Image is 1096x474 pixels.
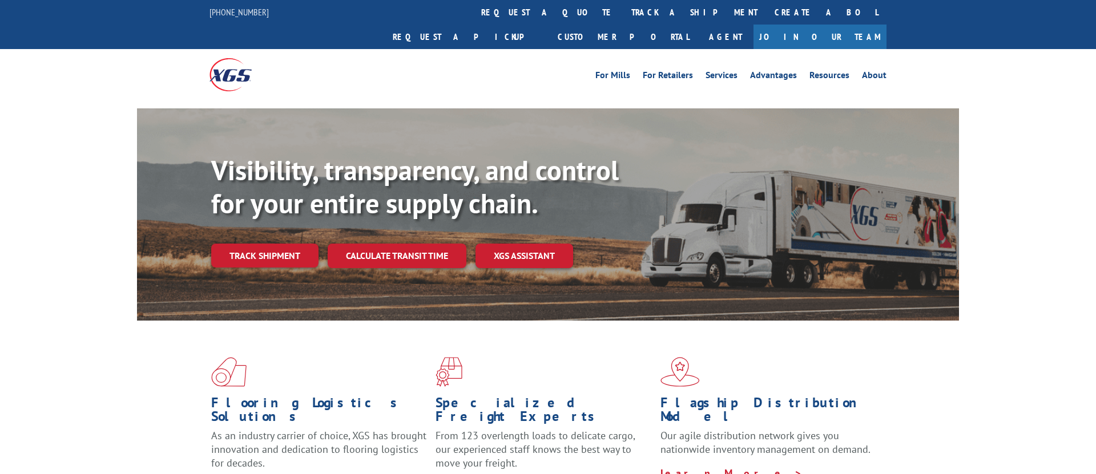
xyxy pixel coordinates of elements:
[862,71,887,83] a: About
[660,357,700,387] img: xgs-icon-flagship-distribution-model-red
[753,25,887,49] a: Join Our Team
[660,396,876,429] h1: Flagship Distribution Model
[698,25,753,49] a: Agent
[476,244,573,268] a: XGS ASSISTANT
[809,71,849,83] a: Resources
[211,244,319,268] a: Track shipment
[211,357,247,387] img: xgs-icon-total-supply-chain-intelligence-red
[211,152,619,221] b: Visibility, transparency, and control for your entire supply chain.
[549,25,698,49] a: Customer Portal
[384,25,549,49] a: Request a pickup
[595,71,630,83] a: For Mills
[643,71,693,83] a: For Retailers
[660,429,871,456] span: Our agile distribution network gives you nationwide inventory management on demand.
[211,396,427,429] h1: Flooring Logistics Solutions
[436,396,651,429] h1: Specialized Freight Experts
[706,71,738,83] a: Services
[750,71,797,83] a: Advantages
[209,6,269,18] a: [PHONE_NUMBER]
[328,244,466,268] a: Calculate transit time
[436,357,462,387] img: xgs-icon-focused-on-flooring-red
[211,429,426,469] span: As an industry carrier of choice, XGS has brought innovation and dedication to flooring logistics...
